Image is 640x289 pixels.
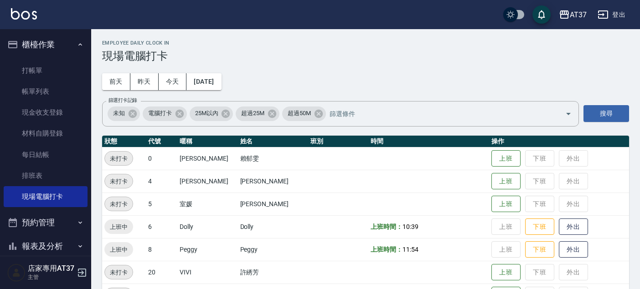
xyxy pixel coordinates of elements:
button: 外出 [559,241,588,258]
span: 未打卡 [105,154,133,163]
a: 排班表 [4,165,88,186]
h2: Employee Daily Clock In [102,40,629,46]
span: 未打卡 [105,268,133,277]
td: Dolly [177,215,237,238]
a: 帳單列表 [4,81,88,102]
th: 時間 [368,136,489,147]
td: 5 [146,193,177,215]
td: Dolly [238,215,308,238]
td: 4 [146,170,177,193]
td: Peggy [238,238,308,261]
span: 25M以內 [190,109,224,118]
div: AT37 [570,9,587,20]
td: [PERSON_NAME] [238,170,308,193]
td: [PERSON_NAME] [238,193,308,215]
span: 未知 [108,109,130,118]
button: 今天 [159,73,187,90]
td: Peggy [177,238,237,261]
div: 未知 [108,106,140,121]
button: 下班 [525,241,554,258]
span: 電腦打卡 [143,109,177,118]
a: 現場電腦打卡 [4,186,88,207]
button: AT37 [555,5,590,24]
span: 未打卡 [105,177,133,186]
td: [PERSON_NAME] [177,147,237,170]
span: 超過25M [236,109,270,118]
h3: 現場電腦打卡 [102,50,629,62]
button: save [532,5,551,24]
button: 昨天 [130,73,159,90]
th: 姓名 [238,136,308,147]
span: 超過50M [282,109,316,118]
button: 外出 [559,218,588,235]
td: 許綉芳 [238,261,308,284]
div: 超過50M [282,106,326,121]
th: 操作 [489,136,629,147]
span: 10:39 [403,223,418,230]
td: 賴郁雯 [238,147,308,170]
td: VIVI [177,261,237,284]
img: Logo [11,8,37,20]
td: 室媛 [177,193,237,215]
a: 打帳單 [4,60,88,81]
label: 篩選打卡記錄 [108,97,137,104]
button: 上班 [491,196,521,213]
th: 暱稱 [177,136,237,147]
td: 8 [146,238,177,261]
p: 主管 [28,273,74,281]
th: 狀態 [102,136,146,147]
span: 上班中 [104,222,133,232]
td: 6 [146,215,177,238]
span: 上班中 [104,245,133,254]
img: Person [7,264,26,282]
b: 上班時間： [371,223,403,230]
button: [DATE] [186,73,221,90]
button: 櫃檯作業 [4,33,88,56]
div: 25M以內 [190,106,233,121]
button: 登出 [594,6,629,23]
button: 報表及分析 [4,234,88,258]
a: 材料自購登錄 [4,123,88,144]
div: 電腦打卡 [143,106,187,121]
span: 未打卡 [105,199,133,209]
button: 預約管理 [4,211,88,234]
td: 0 [146,147,177,170]
input: 篩選條件 [327,106,549,122]
td: [PERSON_NAME] [177,170,237,193]
button: 下班 [525,218,554,235]
div: 超過25M [236,106,279,121]
button: 搜尋 [583,105,629,122]
button: 上班 [491,264,521,281]
b: 上班時間： [371,246,403,253]
a: 每日結帳 [4,144,88,165]
button: 上班 [491,173,521,190]
button: Open [561,106,576,121]
th: 班別 [308,136,368,147]
span: 11:54 [403,246,418,253]
button: 前天 [102,73,130,90]
h5: 店家專用AT37 [28,264,74,273]
th: 代號 [146,136,177,147]
button: 上班 [491,150,521,167]
a: 現金收支登錄 [4,102,88,123]
td: 20 [146,261,177,284]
